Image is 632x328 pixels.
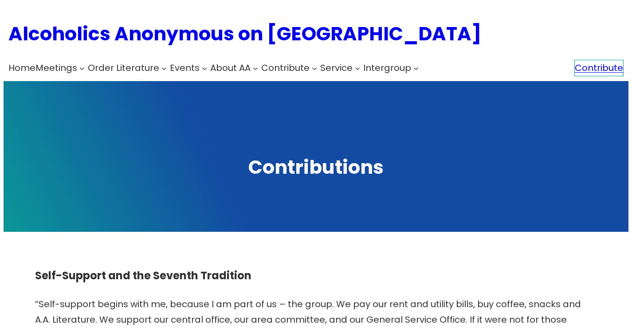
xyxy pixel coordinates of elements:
span: Events [170,62,200,74]
a: Intergroup [363,60,411,76]
button: Intergroup submenu [413,65,419,70]
span: Intergroup [363,62,411,74]
button: About AA submenu [253,65,258,70]
h4: Self-Support and the Seventh Tradition [35,269,597,282]
button: Contribute submenu [312,65,317,70]
span: Order Literature [88,62,159,74]
span: Service [320,62,353,74]
a: Contribute [574,60,624,76]
button: Events submenu [202,65,207,70]
nav: Intergroup [8,60,422,76]
button: Meetings submenu [79,65,85,70]
span: Home [8,62,35,74]
a: Alcoholics Anonymous on [GEOGRAPHIC_DATA] [8,18,482,49]
button: Order Literature submenu [161,65,167,70]
a: Home [8,60,35,76]
a: Meetings [35,60,77,76]
span: Meetings [35,62,77,74]
h1: Contributions [12,154,620,180]
button: Service submenu [355,65,360,70]
span: Contribute [261,62,310,74]
a: Contribute [261,60,310,76]
a: About AA [210,60,251,76]
a: Service [320,60,353,76]
a: Events [170,60,200,76]
span: About AA [210,62,251,74]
